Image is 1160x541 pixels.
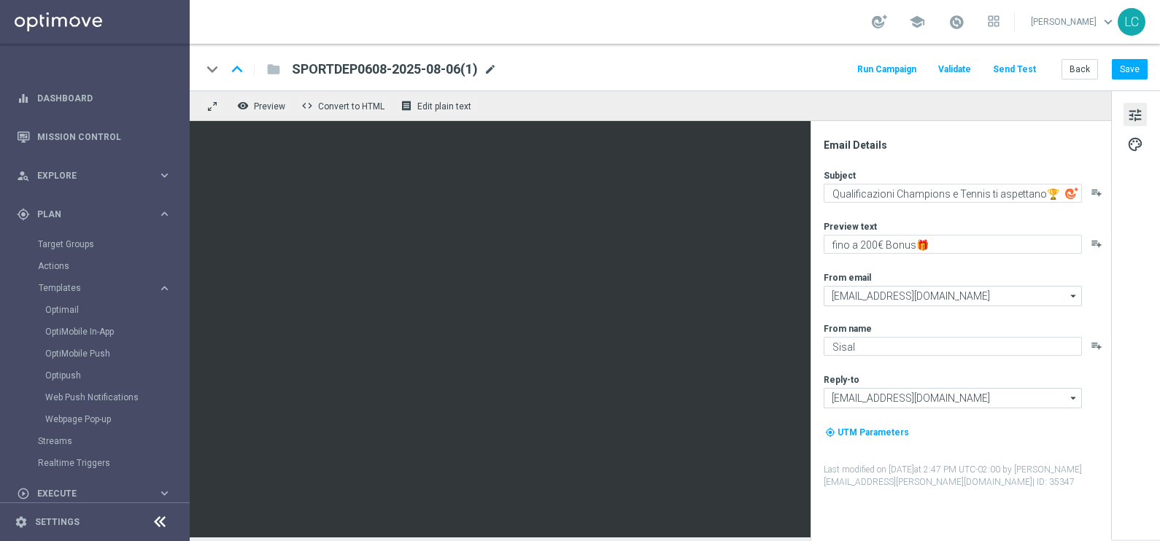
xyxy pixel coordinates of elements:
[45,326,152,338] a: OptiMobile In-App
[301,100,313,112] span: code
[824,323,872,335] label: From name
[938,64,971,74] span: Validate
[1032,477,1075,487] span: | ID: 35347
[824,374,859,386] label: Reply-to
[45,413,152,425] a: Webpage Pop-up
[45,343,188,365] div: OptiMobile Push
[35,518,80,526] a: Settings
[38,435,152,447] a: Streams
[158,281,171,295] i: keyboard_arrow_right
[38,277,188,430] div: Templates
[17,169,158,182] div: Explore
[158,168,171,182] i: keyboard_arrow_right
[298,96,391,115] button: code Convert to HTML
[37,210,158,219] span: Plan
[16,488,172,499] button: play_circle_outline Execute keyboard_arrow_right
[226,58,248,80] i: keyboard_arrow_up
[991,60,1038,79] button: Send Test
[824,139,1110,152] div: Email Details
[37,117,171,156] a: Mission Control
[17,487,30,500] i: play_circle_outline
[318,101,384,112] span: Convert to HTML
[16,209,172,220] button: gps_fixed Plan keyboard_arrow_right
[45,386,188,408] div: Web Push Notifications
[824,221,877,233] label: Preview text
[16,131,172,143] button: Mission Control
[1118,8,1145,36] div: LC
[936,60,973,79] button: Validate
[233,96,292,115] button: remove_red_eye Preview
[38,260,152,272] a: Actions
[824,286,1082,306] input: Select
[1029,11,1118,33] a: [PERSON_NAME]keyboard_arrow_down
[292,61,478,78] span: SPORTDEP0608-2025-08-06(1)
[1091,340,1102,351] button: playlist_add
[38,238,152,250] a: Target Groups
[37,171,158,180] span: Explore
[17,92,30,105] i: equalizer
[909,14,925,30] span: school
[17,208,158,221] div: Plan
[45,348,152,359] a: OptiMobile Push
[1067,287,1081,305] i: arrow_drop_down
[417,101,471,112] span: Edit plain text
[17,208,30,221] i: gps_fixed
[38,457,152,469] a: Realtime Triggers
[1124,103,1147,126] button: tune
[38,282,172,294] button: Templates keyboard_arrow_right
[1100,14,1116,30] span: keyboard_arrow_down
[17,79,171,117] div: Dashboard
[1127,106,1143,125] span: tune
[17,487,158,500] div: Execute
[824,464,1110,489] label: Last modified on [DATE] at 2:47 PM UTC-02:00 by [PERSON_NAME][EMAIL_ADDRESS][PERSON_NAME][DOMAIN_...
[1065,187,1078,200] img: optiGenie.svg
[254,101,285,112] span: Preview
[45,392,152,403] a: Web Push Notifications
[825,427,835,437] i: my_location
[855,60,919,79] button: Run Campaign
[1124,132,1147,155] button: palette
[38,255,188,277] div: Actions
[838,427,909,437] span: UTM Parameters
[824,272,871,284] label: From email
[824,424,910,440] button: my_location UTM Parameters
[397,96,478,115] button: receipt Edit plain text
[15,515,28,529] i: settings
[45,370,152,381] a: Optipush
[39,284,143,292] span: Templates
[158,486,171,500] i: keyboard_arrow_right
[16,93,172,104] button: equalizer Dashboard
[17,169,30,182] i: person_search
[1091,238,1102,249] button: playlist_add
[37,489,158,498] span: Execute
[38,233,188,255] div: Target Groups
[401,100,412,112] i: receipt
[824,170,856,182] label: Subject
[158,207,171,221] i: keyboard_arrow_right
[45,365,188,386] div: Optipush
[37,79,171,117] a: Dashboard
[1067,389,1081,408] i: arrow_drop_down
[45,408,188,430] div: Webpage Pop-up
[1091,187,1102,198] i: playlist_add
[39,284,158,292] div: Templates
[1112,59,1148,79] button: Save
[484,63,497,76] span: mode_edit
[45,299,188,321] div: Optimail
[237,100,249,112] i: remove_red_eye
[1062,59,1098,79] button: Back
[38,430,188,452] div: Streams
[824,388,1082,408] input: Select
[45,321,188,343] div: OptiMobile In-App
[1127,135,1143,154] span: palette
[16,170,172,182] button: person_search Explore keyboard_arrow_right
[17,117,171,156] div: Mission Control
